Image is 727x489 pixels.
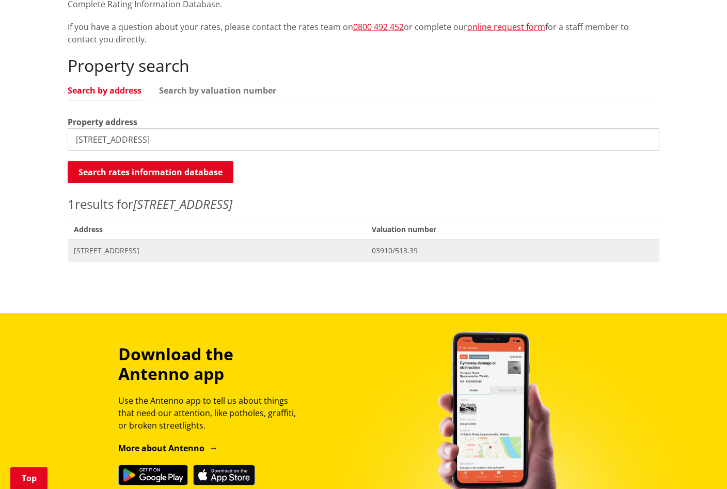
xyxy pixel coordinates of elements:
[68,86,141,95] a: Search by address
[133,195,232,212] em: [STREET_ADDRESS]
[68,195,659,213] p: results for
[372,246,653,256] span: 03910/513.39
[118,465,188,485] img: Get it on Google Play
[68,21,659,45] p: If you have a question about your rates, please contact the rates team on or complete our for a s...
[118,344,305,384] h3: Download the Antenno app
[679,446,717,483] iframe: Messenger Launcher
[68,56,659,75] h2: Property search
[118,442,218,454] a: More about Antenno
[68,161,233,183] button: Search rates information database
[74,246,359,256] span: [STREET_ADDRESS]
[68,240,659,261] a: [STREET_ADDRESS] 03910/513.39
[366,219,659,240] span: Valuation number
[118,394,305,432] p: Use the Antenno app to tell us about things that need our attention, like potholes, graffiti, or ...
[68,195,75,212] span: 1
[68,219,366,240] span: Address
[193,465,255,485] img: Download on the App Store
[159,86,276,95] a: Search by valuation number
[353,21,404,33] a: 0800 492 452
[68,116,137,128] label: Property address
[467,21,545,33] a: online request form
[68,128,659,151] input: e.g. Duke Street NGARUAWAHIA
[10,467,48,489] a: Top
